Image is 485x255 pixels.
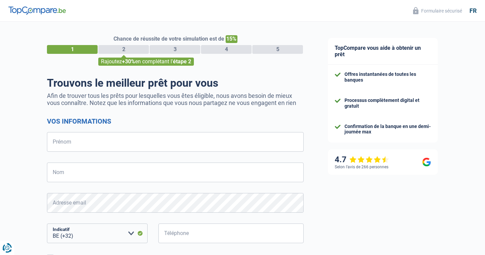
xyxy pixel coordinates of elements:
div: 4.7 [335,155,389,165]
div: Offres instantanées de toutes les banques [344,71,431,83]
div: TopCompare vous aide à obtenir un prêt [328,38,438,65]
div: 1 [47,45,98,54]
div: Selon l’avis de 266 personnes [335,165,388,169]
span: +30% [122,58,135,65]
div: 4 [201,45,252,54]
input: 401020304 [158,224,304,243]
h2: Vos informations [47,117,304,125]
span: Chance de réussite de votre simulation est de [113,36,224,42]
h1: Trouvons le meilleur prêt pour vous [47,77,304,89]
div: Rajoutez en complétant l' [98,58,194,66]
span: étape 2 [173,58,191,65]
div: Confirmation de la banque en une demi-journée max [344,124,431,135]
div: 5 [252,45,303,54]
button: Formulaire sécurisé [409,5,466,16]
div: fr [469,7,477,15]
div: 2 [98,45,149,54]
span: 15% [226,35,237,43]
div: Processus complètement digital et gratuit [344,98,431,109]
img: TopCompare Logo [8,6,66,15]
div: 3 [150,45,200,54]
p: Afin de trouver tous les prêts pour lesquelles vous êtes éligible, nous avons besoin de mieux vou... [47,92,304,106]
